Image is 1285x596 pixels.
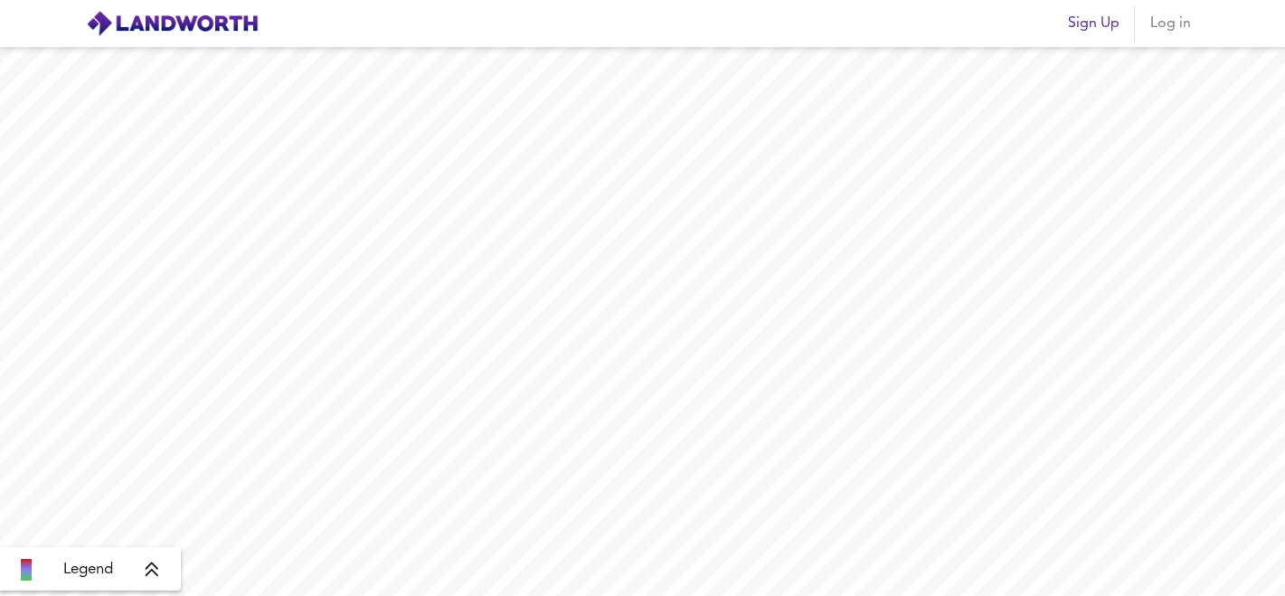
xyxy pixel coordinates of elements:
button: Sign Up [1061,5,1127,42]
button: Log in [1142,5,1200,42]
span: Sign Up [1068,11,1120,36]
span: Legend [63,559,113,581]
img: logo [86,10,259,37]
span: Log in [1149,11,1193,36]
